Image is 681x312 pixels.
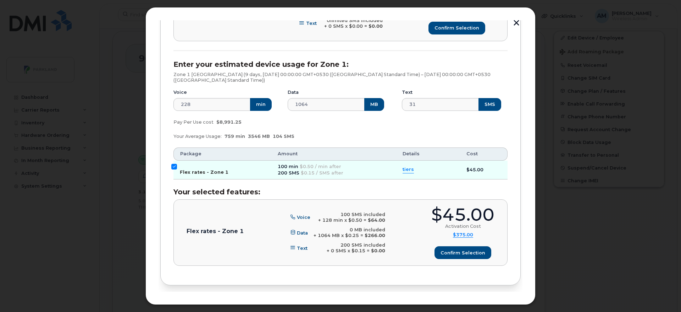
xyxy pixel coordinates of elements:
[402,90,413,95] label: Text
[453,232,473,238] summary: $375.00
[327,248,350,253] span: + 0 SMS x
[396,147,460,160] th: Details
[428,22,485,34] button: Confirm selection
[478,98,501,111] button: SMS
[371,248,385,253] b: $0.00
[171,164,177,170] input: Flex rates - Zone 1
[216,119,242,125] span: $8,991.25
[441,249,485,256] span: Confirm selection
[187,228,244,234] p: Flex rates - Zone 1
[365,233,385,238] b: $266.00
[327,242,385,248] div: 200 SMS included
[300,164,341,169] span: $0.50 / min after
[297,215,310,220] span: Voice
[248,134,270,139] span: 3546 MB
[297,245,308,251] span: Text
[173,134,222,139] span: Your Average Usage:
[273,134,294,139] span: 104 SMS
[306,21,317,26] span: Text
[318,217,347,223] span: + 128 min x
[271,147,396,160] th: Amount
[314,227,385,233] div: 0 MB included
[225,134,245,139] span: 759 min
[173,72,508,83] p: Zone 1 [GEOGRAPHIC_DATA] (9 days, [DATE] 00:00:00 GMT+0530 ([GEOGRAPHIC_DATA] Standard Time) – [D...
[460,161,508,180] td: $45.00
[297,230,308,235] span: Data
[364,98,384,111] button: MB
[368,217,385,223] b: $64.00
[278,164,298,169] span: 100 min
[369,23,383,29] b: $0.00
[349,23,367,29] span: $0.00 =
[173,90,187,95] label: Voice
[314,233,344,238] span: + 1064 MB x
[403,166,414,173] summary: tiers
[278,170,299,176] span: 200 SMS
[431,206,494,224] div: $45.00
[324,18,383,23] div: Ulimited SMS included
[351,248,370,253] span: $0.15 =
[324,23,348,29] span: + 0 SMS x
[173,60,508,68] h3: Enter your estimated device usage for Zone 1:
[180,170,228,175] span: Flex rates - Zone 1
[173,147,271,160] th: Package
[345,233,363,238] span: $0.25 =
[288,90,299,95] label: Data
[173,188,508,196] h3: Your selected features:
[445,224,481,229] div: Activation Cost
[434,25,479,31] span: Confirm selection
[460,147,508,160] th: Cost
[318,212,385,217] div: 100 SMS included
[348,217,366,223] span: $0.50 =
[250,98,272,111] button: min
[173,119,214,125] span: Pay Per Use cost
[434,246,491,259] button: Confirm selection
[301,170,343,176] span: $0.15 / SMS after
